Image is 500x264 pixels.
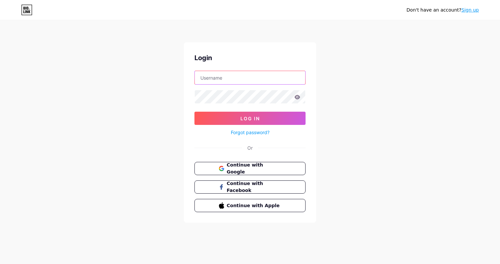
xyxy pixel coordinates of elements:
[227,162,281,175] span: Continue with Google
[194,180,306,194] button: Continue with Facebook
[194,112,306,125] button: Log In
[194,199,306,212] button: Continue with Apple
[240,116,260,121] span: Log In
[194,162,306,175] button: Continue with Google
[231,129,270,136] a: Forgot password?
[227,202,281,209] span: Continue with Apple
[195,71,305,84] input: Username
[461,7,479,13] a: Sign up
[406,7,479,14] div: Don't have an account?
[247,144,253,151] div: Or
[194,53,306,63] div: Login
[227,180,281,194] span: Continue with Facebook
